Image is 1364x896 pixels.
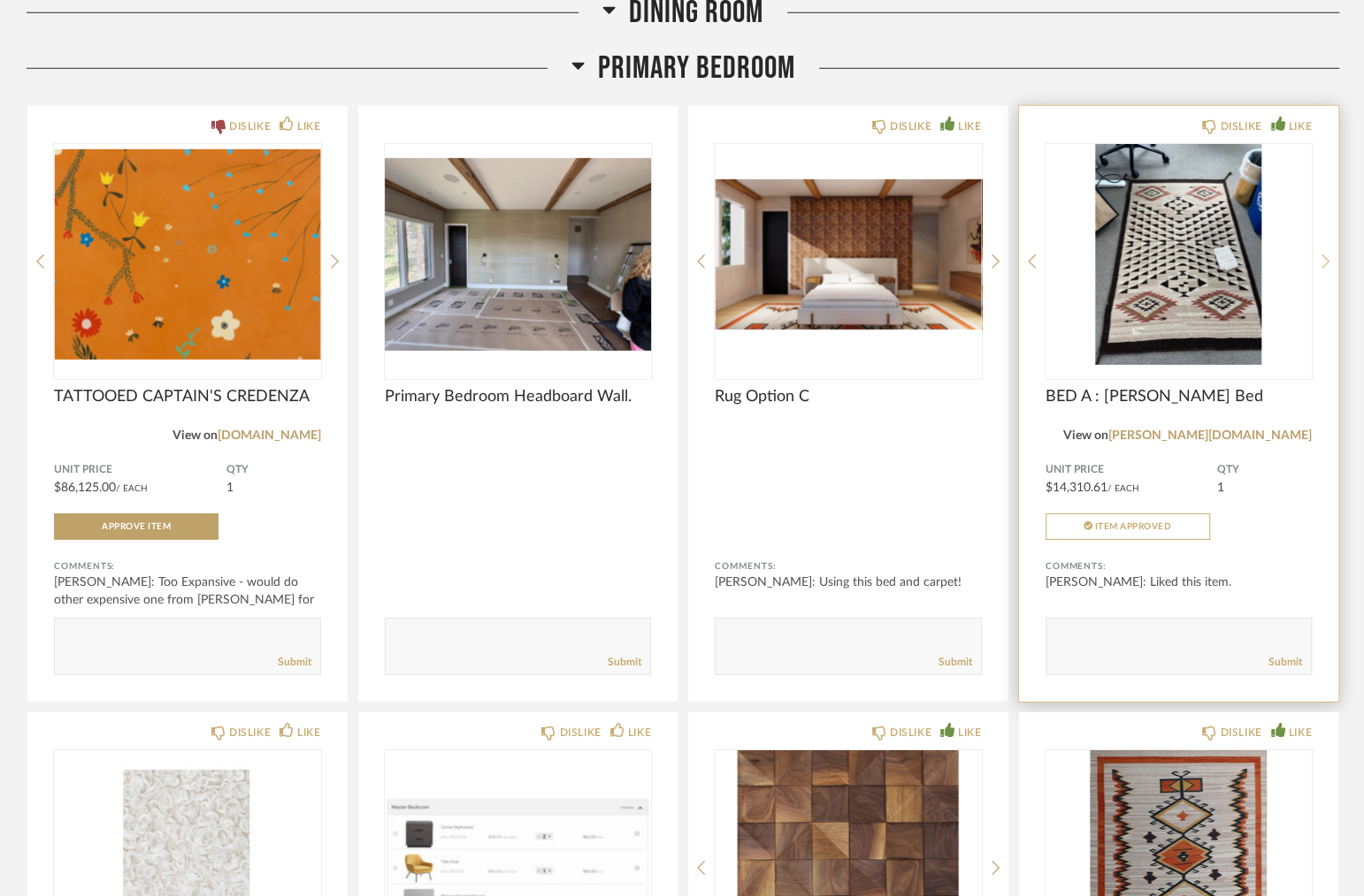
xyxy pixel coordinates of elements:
[226,482,234,494] span: 1
[297,118,320,135] div: LIKE
[715,144,982,365] div: 0
[297,724,320,741] div: LIKE
[54,482,116,494] span: $86,125.00
[1217,463,1312,477] span: QTY
[1046,463,1218,477] span: Unit Price
[54,558,321,575] div: Comments:
[628,724,651,741] div: LIKE
[939,655,972,670] a: Submit
[890,724,931,741] div: DISLIKE
[598,49,795,87] span: Primary Bedroom
[1046,482,1107,494] span: $14,310.61
[229,118,271,135] div: DISLIKE
[608,655,641,670] a: Submit
[54,387,321,406] span: TATTOOED CAPTAIN'S CREDENZA
[1046,513,1210,540] button: Item Approved
[116,484,148,493] span: / Each
[1217,482,1224,494] span: 1
[1220,118,1261,135] div: DISLIKE
[1046,144,1313,365] div: 5
[715,558,982,575] div: Comments:
[172,429,218,442] span: View on
[1289,118,1312,135] div: LIKE
[1046,144,1313,365] img: undefined
[1289,724,1312,741] div: LIKE
[1268,655,1302,670] a: Submit
[385,144,652,365] img: undefined
[958,724,981,741] div: LIKE
[715,144,982,365] img: undefined
[54,573,321,626] div: [PERSON_NAME]: Too Expansive - would do other expensive one from [PERSON_NAME] for $25K
[54,144,321,365] div: 2
[54,463,226,477] span: Unit Price
[1095,522,1172,531] span: Item Approved
[1046,558,1313,575] div: Comments:
[958,118,981,135] div: LIKE
[715,573,982,591] div: [PERSON_NAME]: Using this bed and carpet!
[54,513,218,540] button: Approve Item
[385,387,652,406] span: Primary Bedroom Headboard Wall.
[278,655,311,670] a: Submit
[1107,484,1139,493] span: / Each
[102,522,171,531] span: Approve Item
[890,118,931,135] div: DISLIKE
[226,463,321,477] span: QTY
[1108,429,1312,442] a: [PERSON_NAME][DOMAIN_NAME]
[54,144,321,365] img: undefined
[1063,429,1108,442] span: View on
[1046,387,1313,406] span: BED A : [PERSON_NAME] Bed
[229,724,271,741] div: DISLIKE
[218,429,321,442] a: [DOMAIN_NAME]
[1220,724,1261,741] div: DISLIKE
[385,144,652,365] div: 0
[1046,573,1313,591] div: [PERSON_NAME]: Liked this item.
[715,387,982,406] span: Rug Option C
[559,724,601,741] div: DISLIKE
